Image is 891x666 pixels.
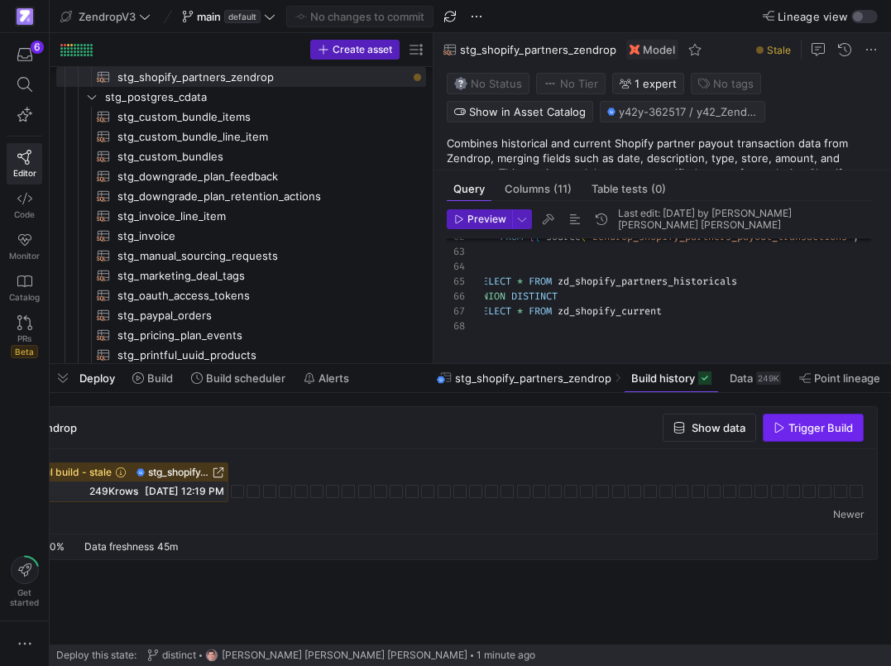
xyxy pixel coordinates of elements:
[56,6,155,27] button: ZendropV3
[56,285,426,305] div: Press SPACE to select this row.
[117,167,407,186] span: stg_downgrade_plan_feedback​​​​​​​​​​
[117,187,407,206] span: stg_downgrade_plan_retention_actions​​​​​​​​​​
[56,206,426,226] a: stg_invoice_line_item​​​​​​​​​​
[505,184,572,194] span: Columns
[14,209,35,219] span: Code
[624,364,719,392] button: Build history
[7,267,42,309] a: Catalog
[319,371,349,385] span: Alerts
[788,421,853,434] span: Trigger Build
[56,186,426,206] a: stg_downgrade_plan_retention_actions​​​​​​​​​​
[56,206,426,226] div: Press SPACE to select this row.
[730,371,753,385] span: Data
[56,325,426,345] div: Press SPACE to select this row.
[619,105,758,118] span: y42y-362517 / y42_ZendropV3_main / stg_shopify_partners_zendrop
[467,213,506,225] span: Preview
[56,186,426,206] div: Press SPACE to select this row.
[447,289,465,304] div: 66
[544,77,557,90] img: No tier
[713,77,754,90] span: No tags
[558,304,662,318] span: zd_shopify_current
[612,73,684,94] button: 1 expert
[89,485,138,497] span: 249K rows
[56,226,426,246] div: Press SPACE to select this row.
[157,540,178,553] span: 45m
[7,309,42,365] a: PRsBeta
[814,371,880,385] span: Point lineage
[56,305,426,325] a: stg_paypal_orders​​​​​​​​​​
[631,371,695,385] span: Build history
[117,227,407,246] span: stg_invoice​​​​​​​​​​
[536,73,606,94] button: No tierNo Tier
[137,467,224,478] a: stg_shopify_partners_zendrop
[117,147,407,166] span: stg_custom_bundles​​​​​​​​​​
[117,108,407,127] span: stg_custom_bundle_items​​​​​​​​​​
[447,304,465,319] div: 67
[722,364,788,392] button: Data249K
[56,107,426,127] a: stg_custom_bundle_items​​​​​​​​​​
[600,101,765,122] button: y42y-362517 / y42_ZendropV3_main / stg_shopify_partners_zendrop
[56,305,426,325] div: Press SPACE to select this row.
[178,6,280,27] button: maindefault
[618,208,861,231] div: Last edit: [DATE] by [PERSON_NAME] [PERSON_NAME] [PERSON_NAME]
[56,67,426,87] a: stg_shopify_partners_zendrop​​​​​​​​​​
[7,226,42,267] a: Monitor
[56,649,137,661] span: Deploy this state:
[453,184,485,194] span: Query
[84,540,154,553] span: Data freshness
[143,644,539,666] button: distincthttps://storage.googleapis.com/y42-prod-data-exchange/images/G2kHvxVlt02YItTmblwfhPy4mK5S...
[333,44,392,55] span: Create asset
[7,2,42,31] a: https://storage.googleapis.com/y42-prod-data-exchange/images/qZXOSqkTtPuVcXVzF40oUlM07HVTwZXfPK0U...
[7,184,42,226] a: Code
[10,587,39,607] span: Get started
[56,266,426,285] a: stg_marketing_deal_tags​​​​​​​​​​
[767,44,791,56] span: Stale
[117,207,407,226] span: stg_invoice_line_item​​​​​​​​​​
[544,77,598,90] span: No Tier
[691,73,761,94] button: No tags
[56,285,426,305] a: stg_oauth_access_tokens​​​​​​​​​​
[447,209,512,229] button: Preview
[477,290,505,303] span: UNION
[56,146,426,166] a: stg_custom_bundles​​​​​​​​​​
[56,67,426,87] div: Press SPACE to select this row.
[17,8,33,25] img: https://storage.googleapis.com/y42-prod-data-exchange/images/qZXOSqkTtPuVcXVzF40oUlM07HVTwZXfPK0U...
[56,246,426,266] div: Press SPACE to select this row.
[643,43,675,56] span: Model
[511,290,558,303] span: DISTINCT
[447,274,465,289] div: 65
[56,345,426,365] div: Press SPACE to select this row.
[50,540,65,553] span: 0%
[79,10,136,23] span: ZendropV3
[651,184,666,194] span: (0)
[7,40,42,69] button: 6
[56,107,426,127] div: Press SPACE to select this row.
[529,275,552,288] span: FROM
[17,333,31,343] span: PRs
[56,87,426,107] div: Press SPACE to select this row.
[56,166,426,186] div: Press SPACE to select this row.
[477,649,535,661] span: 1 minute ago
[117,326,407,345] span: stg_pricing_plan_events​​​​​​​​​​
[31,41,44,54] div: 6
[447,101,593,122] button: Show in Asset Catalog
[7,143,42,184] a: Editor
[56,166,426,186] a: stg_downgrade_plan_feedback​​​​​​​​​​
[833,509,864,520] span: Newer
[310,40,400,60] button: Create asset
[455,371,611,385] span: stg_shopify_partners_zendrop
[197,10,221,23] span: main
[162,649,196,661] span: distinct
[117,306,407,325] span: stg_paypal_orders​​​​​​​​​​
[145,485,224,497] span: [DATE] 12:19 PM
[558,275,737,288] span: zd_shopify_partners_historicals
[469,105,586,118] span: Show in Asset Catalog
[756,371,781,385] div: 249K
[635,77,677,90] span: 1 expert
[529,304,552,318] span: FROM
[792,364,888,392] button: Point lineage
[184,364,293,392] button: Build scheduler
[148,467,209,478] span: stg_shopify_partners_zendrop
[454,77,522,90] span: No Status
[447,259,465,274] div: 64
